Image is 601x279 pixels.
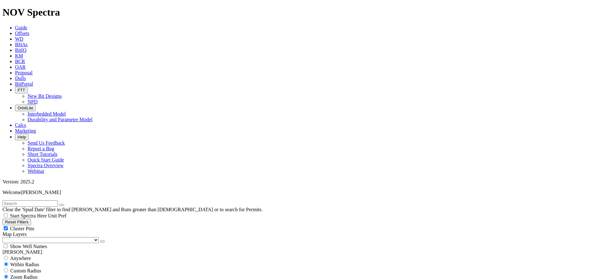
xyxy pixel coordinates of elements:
[28,168,44,174] a: Webinar
[3,207,263,212] span: Clear the 'Spud Date' filter to find [PERSON_NAME] and Runs greater than [DEMOGRAPHIC_DATA] or to...
[28,117,93,122] a: Durability and Parameter Model
[15,76,26,81] a: Dulls
[15,25,27,30] a: Guide
[15,42,28,47] a: BHAs
[15,59,25,64] a: BCR
[15,105,36,111] button: OrbitLite
[21,190,61,195] span: [PERSON_NAME]
[10,268,41,273] span: Custom Radius
[28,157,64,162] a: Quick Start Guide
[15,47,26,53] a: BitIQ
[15,122,26,128] a: Calcs
[15,81,33,87] a: BitPortal
[3,219,31,225] button: Reset Filters
[3,232,27,237] span: Map Layers
[15,64,26,70] a: OAR
[15,70,33,75] a: Proposal
[28,99,38,104] a: NPD
[3,179,598,185] div: Version: 2025.2
[10,226,34,231] span: Cluster Pins
[3,200,58,207] input: Search
[10,213,47,218] span: Start Spectra Here
[28,146,54,151] a: Report a Bug
[15,134,28,140] button: Help
[18,135,26,139] span: Help
[28,111,66,117] a: Interbedded Model
[15,53,23,58] a: KM
[10,262,39,267] span: Within Radius
[10,244,47,249] span: Show Well Names
[10,256,31,261] span: Anywhere
[48,213,66,218] span: Unit Pref
[15,31,29,36] a: Offsets
[15,128,36,133] a: Marketing
[3,7,598,18] h1: NOV Spectra
[28,140,65,146] a: Send Us Feedback
[18,88,25,92] span: FTT
[15,87,28,93] button: FTT
[18,106,33,110] span: OrbitLite
[3,190,598,195] p: Welcome
[28,163,64,168] a: Spectra Overview
[15,36,23,42] a: WD
[28,93,62,99] a: New Bit Designs
[28,152,58,157] a: Short Tutorials
[3,249,598,255] div: [PERSON_NAME]
[4,213,8,217] input: Start Spectra Here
